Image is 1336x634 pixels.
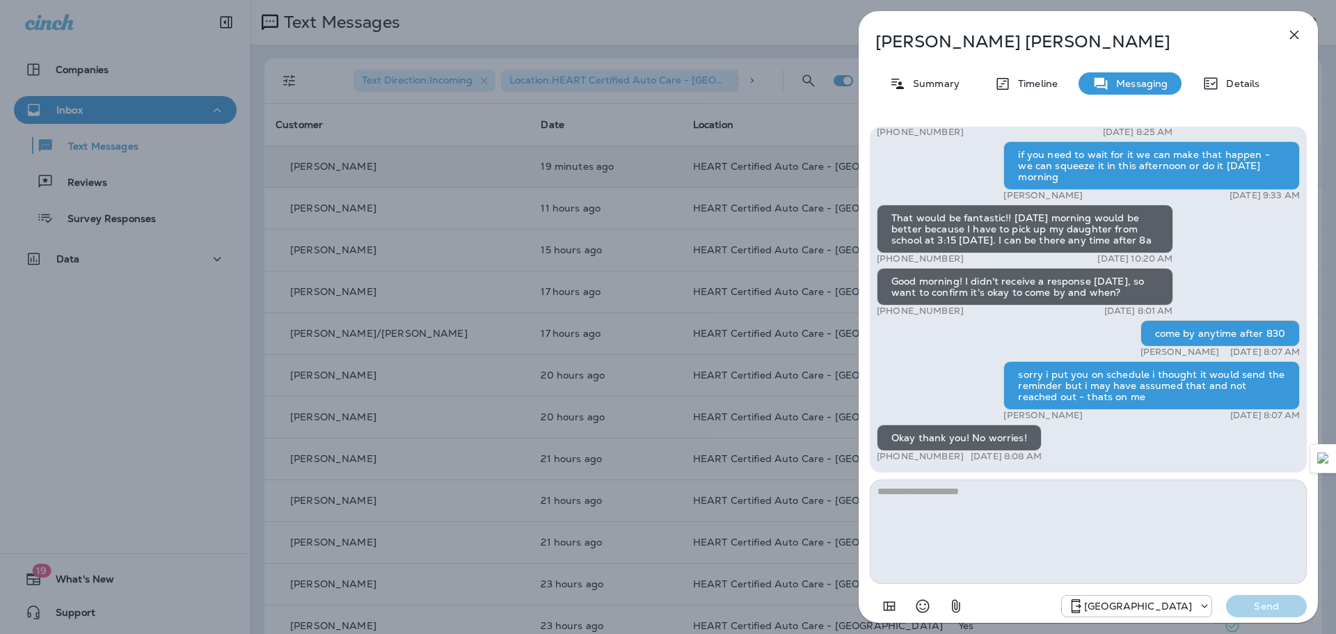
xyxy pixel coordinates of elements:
[1140,320,1301,347] div: come by anytime after 830
[1219,78,1259,89] p: Details
[1103,127,1173,138] p: [DATE] 8:25 AM
[877,253,964,264] p: [PHONE_NUMBER]
[1062,598,1211,615] div: +1 (847) 262-3704
[1003,410,1083,421] p: [PERSON_NAME]
[1230,190,1300,201] p: [DATE] 9:33 AM
[1003,141,1300,190] div: if you need to wait for it we can make that happen - we can squeeze it in this afternoon or do it...
[971,451,1042,462] p: [DATE] 8:08 AM
[909,592,937,620] button: Select an emoji
[1104,306,1173,317] p: [DATE] 8:01 AM
[1230,410,1300,421] p: [DATE] 8:07 AM
[877,205,1173,253] div: That would be fantastic!! [DATE] morning would be better because I have to pick up my daughter fr...
[1003,190,1083,201] p: [PERSON_NAME]
[875,592,903,620] button: Add in a premade template
[1084,601,1192,612] p: [GEOGRAPHIC_DATA]
[1230,347,1300,358] p: [DATE] 8:07 AM
[877,425,1042,451] div: Okay thank you! No worries!
[875,32,1255,51] p: [PERSON_NAME] [PERSON_NAME]
[906,78,960,89] p: Summary
[1140,347,1220,358] p: [PERSON_NAME]
[1109,78,1168,89] p: Messaging
[877,268,1173,306] div: Good morning! I didn't receive a response [DATE], so want to confirm it's okay to come by and when?
[1097,253,1172,264] p: [DATE] 10:20 AM
[1011,78,1058,89] p: Timeline
[1003,361,1300,410] div: sorry i put you on schedule i thought it would send the reminder but i may have assumed that and ...
[877,451,964,462] p: [PHONE_NUMBER]
[877,127,964,138] p: [PHONE_NUMBER]
[877,306,964,317] p: [PHONE_NUMBER]
[1317,452,1330,465] img: Detect Auto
